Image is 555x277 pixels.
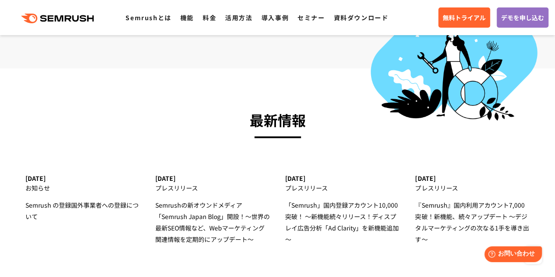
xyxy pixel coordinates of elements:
a: 無料トライアル [438,7,490,28]
a: [DATE] お知らせ Semrush の登録国外事業者への登録について [25,175,140,222]
span: デモを申し込む [501,13,544,22]
span: 無料トライアル [443,13,486,22]
a: [DATE] プレスリリース 『Semrush』国内利用アカウント7,000突破！新機能、続々アップデート ～デジタルマーケティングの次なる1手を導き出す～ [415,175,530,245]
span: 「Semrush」国内登録アカウント10,000突破！ ～新機能続々リリース！ディスプレイ広告分析「Ad Clarity」を新機能追加～ [285,201,399,244]
div: [DATE] [415,175,530,182]
div: プレスリリース [285,182,400,194]
div: [DATE] [155,175,270,182]
a: セミナー [297,13,325,22]
a: 活用方法 [225,13,252,22]
div: プレスリリース [155,182,270,194]
div: [DATE] [285,175,400,182]
a: 機能 [180,13,194,22]
a: 導入事例 [261,13,289,22]
a: [DATE] プレスリリース 「Semrush」国内登録アカウント10,000突破！ ～新機能続々リリース！ディスプレイ広告分析「Ad Clarity」を新機能追加～ [285,175,400,245]
div: プレスリリース [415,182,530,194]
h3: 最新情報 [25,108,530,132]
a: 資料ダウンロード [333,13,388,22]
div: [DATE] [25,175,140,182]
a: Semrushとは [125,13,171,22]
iframe: Help widget launcher [477,243,545,267]
a: 料金 [203,13,216,22]
a: [DATE] プレスリリース Semrushの新オウンドメディア 「Semrush Japan Blog」開設！～世界の最新SEO情報など、Webマーケティング関連情報を定期的にアップデート～ [155,175,270,245]
a: デモを申し込む [497,7,548,28]
span: 『Semrush』国内利用アカウント7,000突破！新機能、続々アップデート ～デジタルマーケティングの次なる1手を導き出す～ [415,201,529,244]
span: Semrush の登録国外事業者への登録について [25,201,139,221]
div: お知らせ [25,182,140,194]
span: Semrushの新オウンドメディア 「Semrush Japan Blog」開設！～世界の最新SEO情報など、Webマーケティング関連情報を定期的にアップデート～ [155,201,270,244]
